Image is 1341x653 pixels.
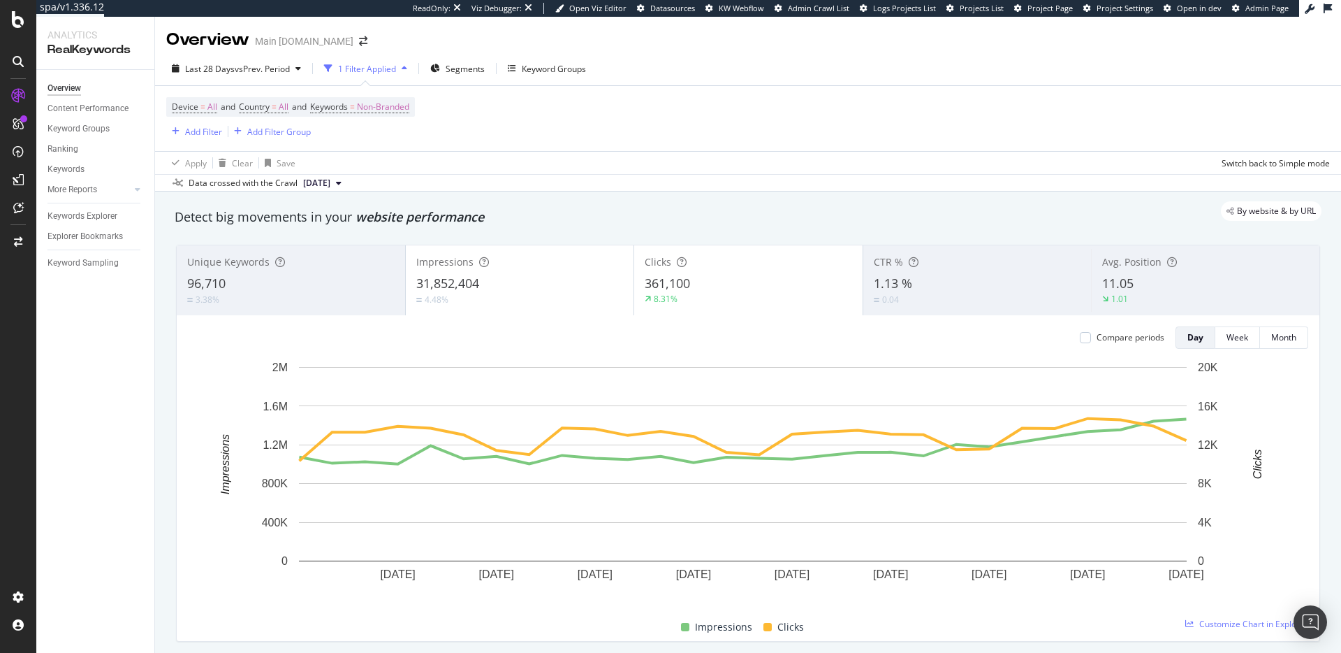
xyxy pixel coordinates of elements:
a: Project Settings [1083,3,1153,14]
button: Last 28 DaysvsPrev. Period [166,57,307,80]
div: Keyword Groups [47,122,110,136]
span: 361,100 [645,275,690,292]
span: 11.05 [1102,275,1134,292]
div: Month [1271,331,1296,343]
span: Impressions [695,619,752,636]
span: Last 28 Days [185,63,235,75]
div: Viz Debugger: [471,3,522,14]
div: 0.04 [882,294,899,306]
span: By website & by URL [1237,207,1316,215]
div: Keyword Sampling [47,256,119,271]
span: = [350,101,355,113]
img: Equal [187,298,193,302]
div: arrow-right-arrow-left [359,36,367,46]
div: Overview [47,81,81,96]
a: Keywords [47,162,145,177]
text: 12K [1198,439,1218,451]
a: Keyword Groups [47,122,145,136]
text: [DATE] [972,568,1006,580]
div: Clear [232,157,253,169]
div: legacy label [1221,201,1321,221]
span: Device [172,101,198,113]
span: All [207,97,217,117]
div: 1.01 [1111,293,1128,305]
a: Admin Page [1232,3,1289,14]
text: [DATE] [578,568,613,580]
button: [DATE] [298,175,347,192]
img: Equal [874,298,879,302]
text: 1.2M [263,439,288,451]
text: [DATE] [873,568,908,580]
span: and [292,101,307,113]
a: Keyword Sampling [47,256,145,271]
span: = [272,101,277,113]
div: Keyword Groups [522,63,586,75]
span: Avg. Position [1102,255,1162,268]
button: Month [1260,326,1308,349]
span: 2025 Aug. 17th [303,177,330,189]
div: 1 Filter Applied [338,63,396,75]
div: ReadOnly: [413,3,450,14]
div: Add Filter [185,126,222,138]
a: Open in dev [1164,3,1222,14]
text: 0 [281,555,288,567]
div: More Reports [47,182,97,197]
span: vs Prev. Period [235,63,290,75]
span: Keywords [310,101,348,113]
div: Keywords [47,162,85,177]
a: Admin Crawl List [775,3,849,14]
text: 0 [1198,555,1204,567]
a: Content Performance [47,101,145,116]
span: All [279,97,288,117]
text: 8K [1198,478,1212,489]
span: Open in dev [1177,3,1222,13]
span: Country [239,101,270,113]
text: [DATE] [1070,568,1105,580]
a: Projects List [946,3,1004,14]
div: Switch back to Simple mode [1222,157,1330,169]
span: CTR % [874,255,903,268]
text: 16K [1198,400,1218,412]
a: Customize Chart in Explorer [1185,618,1308,630]
span: 31,852,404 [416,275,479,292]
button: Clear [213,152,253,174]
a: Overview [47,81,145,96]
button: Week [1215,326,1260,349]
div: 4.48% [425,294,448,306]
a: Project Page [1014,3,1073,14]
button: Apply [166,152,207,174]
span: Clicks [645,255,671,268]
div: Analytics [47,28,143,42]
svg: A chart. [188,360,1298,603]
div: Apply [185,157,207,169]
span: Segments [446,63,485,75]
img: Equal [416,298,422,302]
div: Main [DOMAIN_NAME] [255,34,353,48]
text: Impressions [219,434,231,494]
text: 2M [272,361,288,373]
a: Keywords Explorer [47,209,145,224]
text: Clicks [1252,450,1263,480]
button: Keyword Groups [502,57,592,80]
button: Segments [425,57,490,80]
a: Ranking [47,142,145,157]
button: Save [259,152,295,174]
a: KW Webflow [705,3,764,14]
a: Open Viz Editor [555,3,626,14]
text: 20K [1198,361,1218,373]
span: Non-Branded [357,97,409,117]
div: 3.38% [196,294,219,306]
span: and [221,101,235,113]
span: Admin Crawl List [788,3,849,13]
div: Week [1226,331,1248,343]
button: Add Filter Group [228,123,311,140]
span: Impressions [416,255,474,268]
span: = [200,101,205,113]
a: Explorer Bookmarks [47,229,145,244]
text: 4K [1198,517,1212,529]
span: KW Webflow [719,3,764,13]
text: [DATE] [380,568,415,580]
div: Explorer Bookmarks [47,229,123,244]
a: Datasources [637,3,695,14]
